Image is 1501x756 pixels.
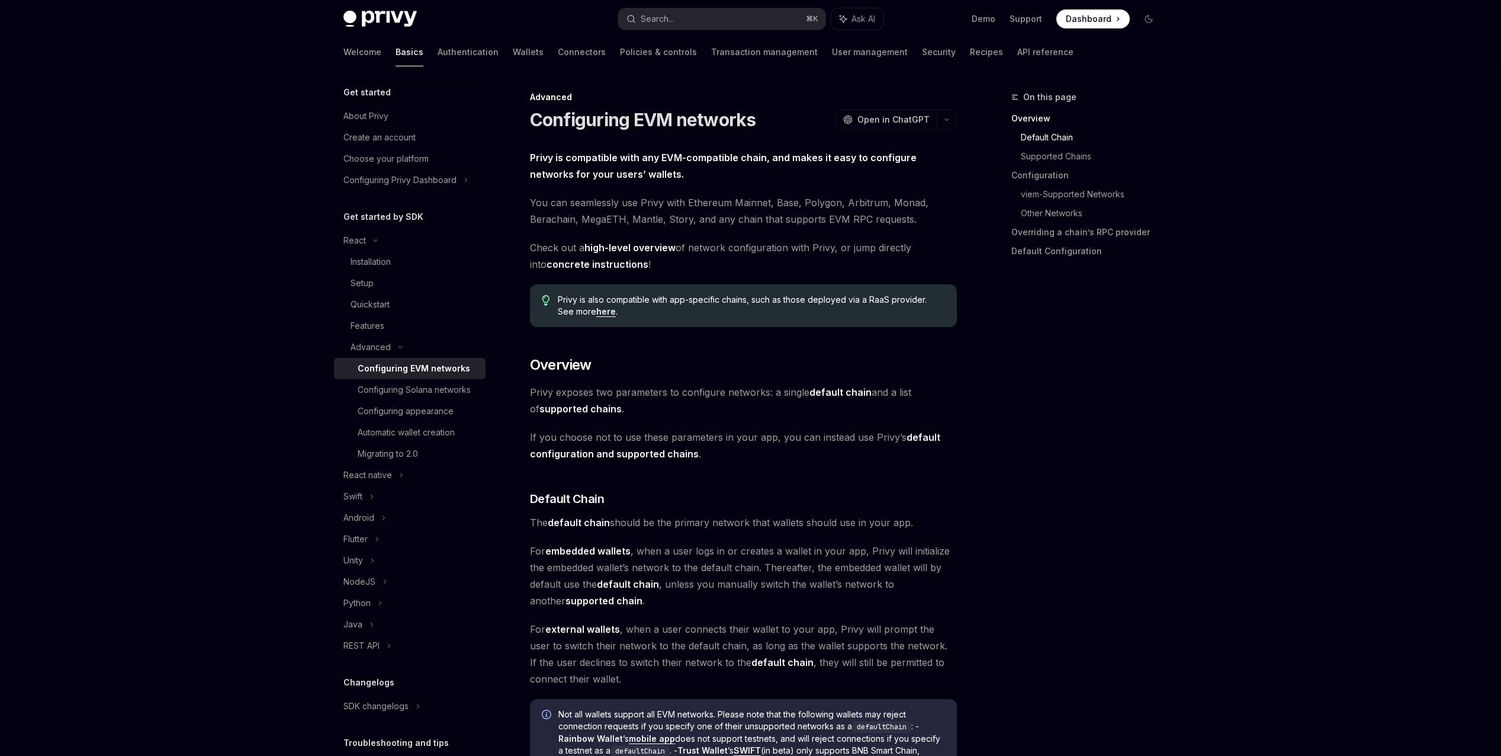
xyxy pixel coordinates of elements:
strong: Privy is compatible with any EVM-compatible chain, and makes it easy to configure networks for yo... [530,152,917,180]
a: Supported Chains [1021,147,1168,166]
a: mobile app [629,733,675,744]
div: Android [343,511,374,525]
span: Check out a of network configuration with Privy, or jump directly into ! [530,239,957,273]
h5: Changelogs [343,675,394,690]
h1: Configuring EVM networks [530,109,756,130]
a: Configuring appearance [334,401,486,422]
div: Create an account [343,130,416,145]
span: Privy is also compatible with app-specific chains, such as those deployed via a RaaS provider. Se... [558,294,944,318]
a: Transaction management [711,38,818,66]
div: Configuring Privy Dashboard [343,173,457,187]
a: supported chain [565,595,642,607]
a: viem-Supported Networks [1021,185,1168,204]
div: Installation [351,255,391,269]
span: Dashboard [1066,13,1111,25]
a: API reference [1017,38,1073,66]
a: SWIFT [734,745,761,756]
div: REST API [343,639,380,653]
a: Welcome [343,38,381,66]
span: ⌘ K [806,14,818,24]
div: Configuring Solana networks [358,383,471,397]
div: Automatic wallet creation [358,425,455,440]
div: Swift [343,489,362,504]
span: Open in ChatGPT [857,114,930,126]
div: Quickstart [351,297,390,312]
strong: default chain [751,656,814,668]
a: Wallets [513,38,544,66]
a: Features [334,315,486,337]
a: Automatic wallet creation [334,422,486,443]
a: Other Networks [1021,204,1168,223]
a: Choose your platform [334,148,486,169]
a: Configuring Solana networks [334,379,486,401]
strong: supported chain [565,595,642,607]
h5: Get started by SDK [343,210,423,224]
span: For , when a user logs in or creates a wallet in your app, Privy will initialize the embedded wal... [530,543,957,609]
a: high-level overview [584,242,676,254]
a: here [596,306,616,317]
span: The should be the primary network that wallets should use in your app. [530,514,957,531]
span: For , when a user connects their wallet to your app, Privy will prompt the user to switch their n... [530,621,957,687]
a: Configuration [1011,166,1168,185]
a: Support [1010,13,1042,25]
div: Python [343,596,371,610]
a: Default Chain [1021,128,1168,147]
span: If you choose not to use these parameters in your app, you can instead use Privy’s . [530,429,957,462]
a: Configuring EVM networks [334,358,486,379]
strong: embedded wallets [545,545,631,557]
a: Overriding a chain’s RPC provider [1011,223,1168,242]
a: Demo [972,13,995,25]
a: Quickstart [334,294,486,315]
div: Flutter [343,532,368,546]
a: Installation [334,251,486,273]
span: Privy exposes two parameters to configure networks: a single and a list of . [530,384,957,417]
div: About Privy [343,109,388,123]
h5: Troubleshooting and tips [343,736,449,750]
div: Configuring EVM networks [358,361,470,376]
a: Overview [1011,109,1168,128]
a: Connectors [558,38,606,66]
a: Create an account [334,127,486,148]
a: Authentication [438,38,499,66]
h5: Get started [343,85,391,100]
div: Search... [641,12,674,26]
span: Ask AI [851,13,875,25]
a: Security [922,38,956,66]
strong: Trust Wallet [677,745,728,755]
strong: default chain [597,578,659,590]
div: Unity [343,553,363,568]
span: Default Chain [530,491,605,507]
button: Toggle dark mode [1139,9,1158,28]
strong: default chain [809,386,872,398]
a: About Privy [334,105,486,127]
a: Setup [334,273,486,294]
div: SDK changelogs [343,699,409,713]
strong: default chain [548,517,610,528]
div: React [343,233,366,248]
svg: Tip [542,295,550,306]
strong: Rainbow Wallet [558,733,623,744]
span: You can seamlessly use Privy with Ethereum Mainnet, Base, Polygon, Arbitrum, Monad, Berachain, Me... [530,194,957,228]
svg: Info [542,710,554,722]
div: Setup [351,276,374,290]
span: On this page [1023,90,1076,104]
a: supported chains [539,403,622,415]
span: Overview [530,355,592,374]
div: Features [351,319,384,333]
a: Recipes [970,38,1003,66]
a: Migrating to 2.0 [334,443,486,465]
a: Basics [396,38,423,66]
a: Dashboard [1056,9,1130,28]
div: Configuring appearance [358,404,454,418]
div: NodeJS [343,575,375,589]
a: User management [832,38,908,66]
code: defaultChain [852,721,911,733]
button: Search...⌘K [618,8,825,30]
a: default chain [809,386,872,399]
a: Default Configuration [1011,242,1168,261]
button: Ask AI [831,8,883,30]
div: Advanced [530,91,957,103]
div: Choose your platform [343,152,429,166]
a: Policies & controls [620,38,697,66]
